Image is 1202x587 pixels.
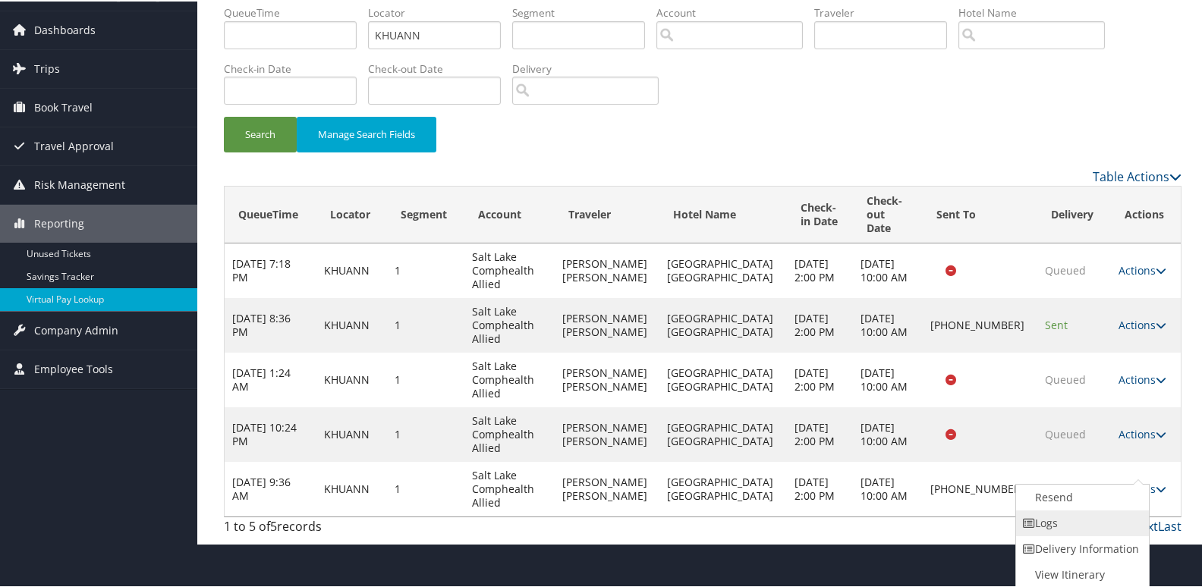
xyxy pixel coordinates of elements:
label: Account [656,4,814,19]
span: Sent [1045,316,1068,331]
div: 1 to 5 of records [224,516,446,541]
th: Locator: activate to sort column ascending [316,185,387,242]
td: [DATE] 2:00 PM [787,351,853,406]
a: View Itinerary [1016,560,1146,586]
button: Search [224,115,297,151]
a: Actions [1119,262,1166,276]
td: [DATE] 2:00 PM [787,460,853,515]
td: [DATE] 10:00 AM [853,351,922,406]
td: [PHONE_NUMBER] [923,460,1037,515]
td: [DATE] 10:00 AM [853,460,922,515]
td: [PERSON_NAME] [PERSON_NAME] [555,297,660,351]
td: [PERSON_NAME] [PERSON_NAME] [555,406,660,460]
td: [DATE] 10:00 AM [853,297,922,351]
td: [DATE] 8:36 PM [225,297,316,351]
td: KHUANN [316,242,387,297]
td: KHUANN [316,406,387,460]
td: 1 [387,351,464,406]
th: Check-out Date: activate to sort column ascending [853,185,922,242]
th: Delivery: activate to sort column ascending [1037,185,1111,242]
td: [PERSON_NAME] [PERSON_NAME] [555,460,660,515]
span: Risk Management [34,165,125,202]
td: [DATE] 10:00 AM [853,406,922,460]
td: [DATE] 2:00 PM [787,242,853,297]
td: KHUANN [316,460,387,515]
td: [GEOGRAPHIC_DATA] [GEOGRAPHIC_DATA] [659,406,787,460]
td: 1 [387,406,464,460]
label: QueueTime [224,4,368,19]
label: Segment [512,4,656,19]
td: Salt Lake Comphealth Allied [464,297,555,351]
td: [GEOGRAPHIC_DATA] [GEOGRAPHIC_DATA] [659,242,787,297]
th: Sent To: activate to sort column ascending [923,185,1037,242]
th: Actions [1111,185,1181,242]
td: [GEOGRAPHIC_DATA] [GEOGRAPHIC_DATA] [659,351,787,406]
a: Last [1158,516,1182,533]
th: QueueTime: activate to sort column ascending [225,185,316,242]
button: Manage Search Fields [297,115,436,151]
th: Traveler: activate to sort column ascending [555,185,660,242]
a: Actions [1119,425,1166,440]
a: Logs [1016,509,1146,535]
span: Queued [1045,371,1086,385]
td: Salt Lake Comphealth Allied [464,406,555,460]
span: Company Admin [34,310,118,348]
label: Hotel Name [958,4,1116,19]
span: Employee Tools [34,349,113,387]
th: Check-in Date: activate to sort column descending [787,185,853,242]
td: 1 [387,460,464,515]
span: Book Travel [34,87,93,125]
span: Trips [34,49,60,86]
span: Queued [1045,425,1086,440]
a: Resend [1016,483,1146,509]
td: 1 [387,297,464,351]
span: Sent [1045,480,1068,494]
a: Actions [1119,371,1166,385]
label: Delivery [512,60,670,75]
td: [DATE] 7:18 PM [225,242,316,297]
td: [PERSON_NAME] [PERSON_NAME] [555,351,660,406]
td: [DATE] 10:24 PM [225,406,316,460]
td: [GEOGRAPHIC_DATA] [GEOGRAPHIC_DATA] [659,460,787,515]
th: Segment: activate to sort column ascending [387,185,464,242]
td: [GEOGRAPHIC_DATA] [GEOGRAPHIC_DATA] [659,297,787,351]
td: [DATE] 2:00 PM [787,406,853,460]
td: [DATE] 1:24 AM [225,351,316,406]
a: Actions [1119,480,1166,494]
td: Salt Lake Comphealth Allied [464,351,555,406]
span: Queued [1045,262,1086,276]
a: Delivery Information [1016,535,1146,560]
label: Locator [368,4,512,19]
td: Salt Lake Comphealth Allied [464,460,555,515]
td: KHUANN [316,297,387,351]
th: Account: activate to sort column ascending [464,185,555,242]
td: KHUANN [316,351,387,406]
label: Check-in Date [224,60,368,75]
td: [DATE] 10:00 AM [853,242,922,297]
span: Reporting [34,203,84,241]
td: [PHONE_NUMBER] [923,297,1037,351]
span: 5 [270,516,277,533]
td: 1 [387,242,464,297]
a: Table Actions [1093,167,1182,184]
span: Dashboards [34,10,96,48]
td: Salt Lake Comphealth Allied [464,242,555,297]
td: [DATE] 2:00 PM [787,297,853,351]
a: Actions [1119,316,1166,331]
th: Hotel Name: activate to sort column ascending [659,185,787,242]
td: [DATE] 9:36 AM [225,460,316,515]
label: Traveler [814,4,958,19]
td: [PERSON_NAME] [PERSON_NAME] [555,242,660,297]
label: Check-out Date [368,60,512,75]
span: Travel Approval [34,126,114,164]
